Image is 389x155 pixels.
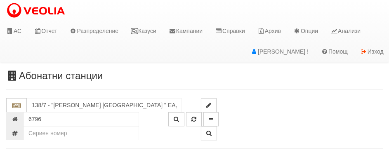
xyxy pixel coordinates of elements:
[63,21,125,41] a: Разпределение
[27,98,182,112] input: Абонатна станция
[209,21,251,41] a: Справки
[24,112,139,126] input: Партида №
[315,41,354,62] a: Помощ
[125,21,163,41] a: Казуси
[28,21,63,41] a: Отчет
[324,21,367,41] a: Анализи
[287,21,324,41] a: Опции
[251,21,287,41] a: Архив
[244,41,315,62] a: [PERSON_NAME] !
[163,21,209,41] a: Кампании
[6,2,69,19] img: VeoliaLogo.png
[6,70,383,81] h3: Абонатни станции
[24,126,139,140] input: Сериен номер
